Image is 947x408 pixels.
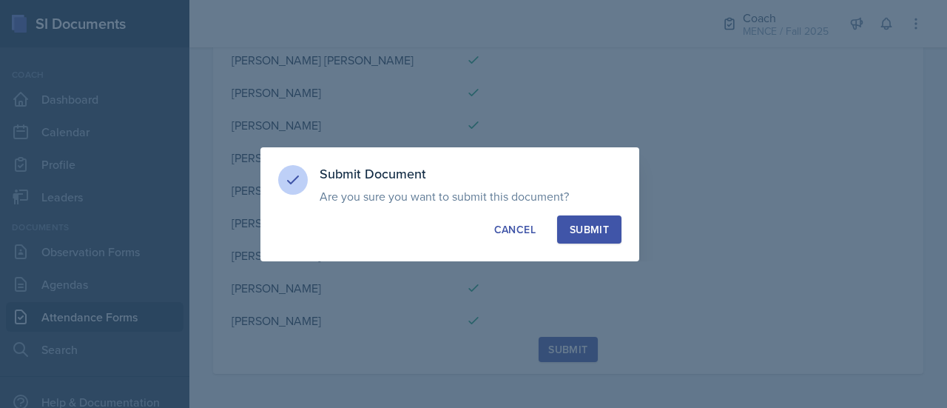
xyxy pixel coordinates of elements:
[482,215,548,244] button: Cancel
[557,215,621,244] button: Submit
[570,222,609,237] div: Submit
[320,189,621,204] p: Are you sure you want to submit this document?
[494,222,536,237] div: Cancel
[320,165,621,183] h3: Submit Document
